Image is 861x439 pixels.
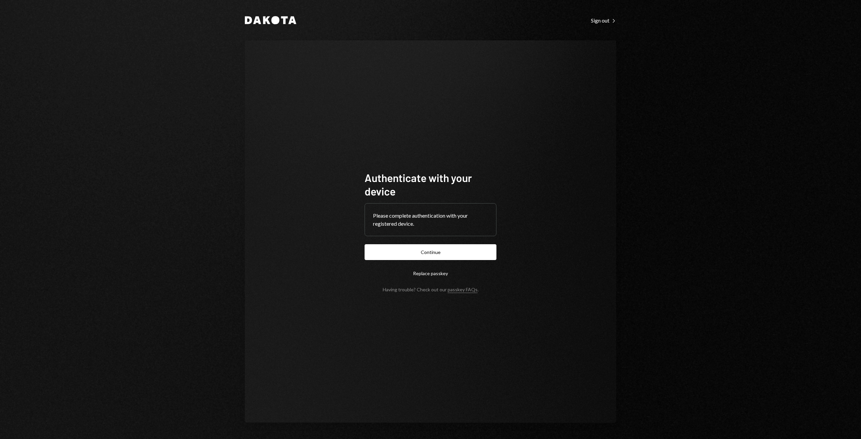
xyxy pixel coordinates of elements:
button: Continue [365,244,496,260]
a: passkey FAQs [448,287,478,293]
h1: Authenticate with your device [365,171,496,198]
button: Replace passkey [365,265,496,281]
div: Having trouble? Check out our . [383,287,479,292]
a: Sign out [591,16,616,24]
div: Please complete authentication with your registered device. [373,212,488,228]
div: Sign out [591,17,616,24]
